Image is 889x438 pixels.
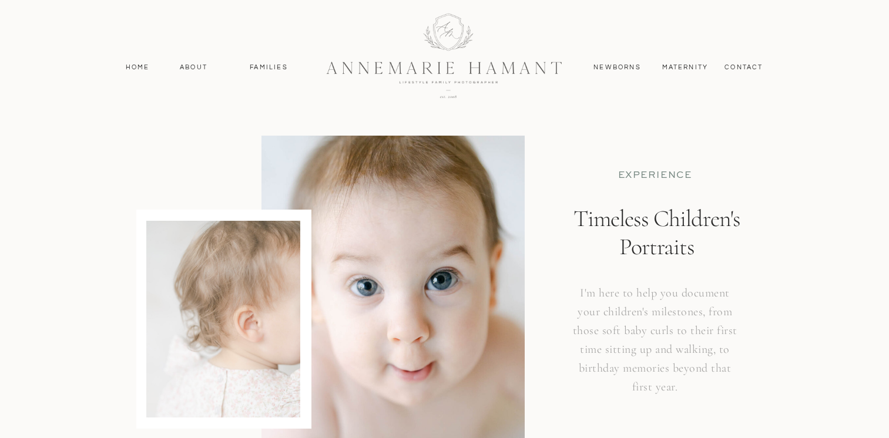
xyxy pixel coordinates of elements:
p: EXPERIENCE [583,169,727,181]
a: Families [243,62,296,73]
a: contact [719,62,770,73]
a: Newborns [589,62,646,73]
h3: I'm here to help you document your children's milestones, from those soft baby curls to their fir... [569,284,742,434]
h1: Timeless Children's Portraits [561,204,753,311]
a: Home [120,62,155,73]
a: About [177,62,211,73]
a: MAternity [662,62,707,73]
